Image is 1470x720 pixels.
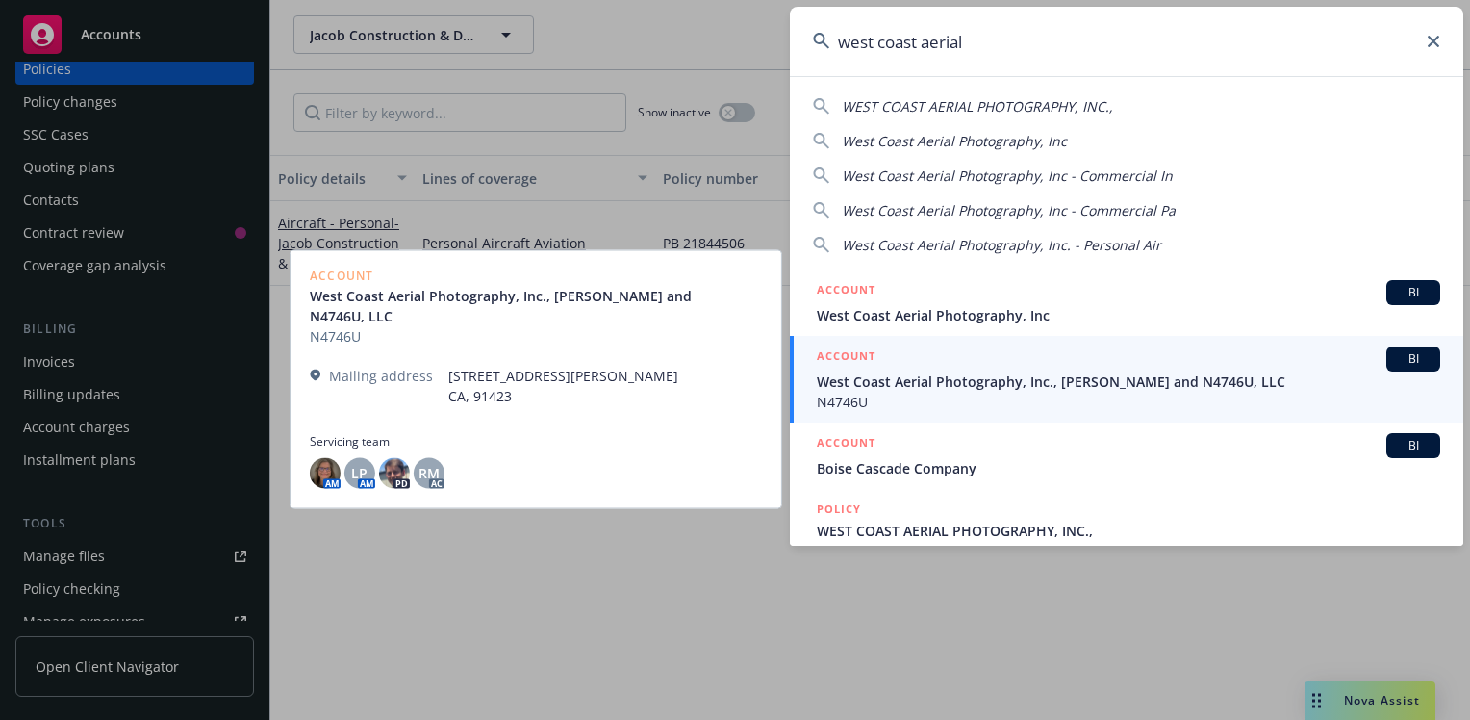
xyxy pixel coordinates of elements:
span: West Coast Aerial Photography, Inc - Commercial Pa [842,201,1176,219]
span: West Coast Aerial Photography, Inc - Commercial In [842,167,1173,185]
h5: ACCOUNT [817,280,875,303]
a: POLICYWEST COAST AERIAL PHOTOGRAPHY, INC.,1000297569-03, [DATE]-[DATE] [790,489,1463,572]
a: ACCOUNTBIWest Coast Aerial Photography, Inc [790,270,1463,336]
span: 1000297569-03, [DATE]-[DATE] [817,541,1440,561]
span: BI [1394,437,1432,454]
span: BI [1394,284,1432,301]
h5: ACCOUNT [817,433,875,456]
span: Boise Cascade Company [817,458,1440,478]
a: ACCOUNTBIBoise Cascade Company [790,423,1463,489]
span: West Coast Aerial Photography, Inc [817,305,1440,325]
span: West Coast Aerial Photography, Inc [842,132,1067,150]
span: West Coast Aerial Photography, Inc. - Personal Air [842,236,1161,254]
a: ACCOUNTBIWest Coast Aerial Photography, Inc., [PERSON_NAME] and N4746U, LLCN4746U [790,336,1463,423]
input: Search... [790,7,1463,76]
span: WEST COAST AERIAL PHOTOGRAPHY, INC., [817,521,1440,541]
h5: ACCOUNT [817,347,875,370]
span: BI [1394,350,1432,368]
span: West Coast Aerial Photography, Inc., [PERSON_NAME] and N4746U, LLC [817,372,1440,392]
h5: POLICY [817,500,861,519]
span: N4746U [817,392,1440,412]
span: WEST COAST AERIAL PHOTOGRAPHY, INC., [842,97,1113,116]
